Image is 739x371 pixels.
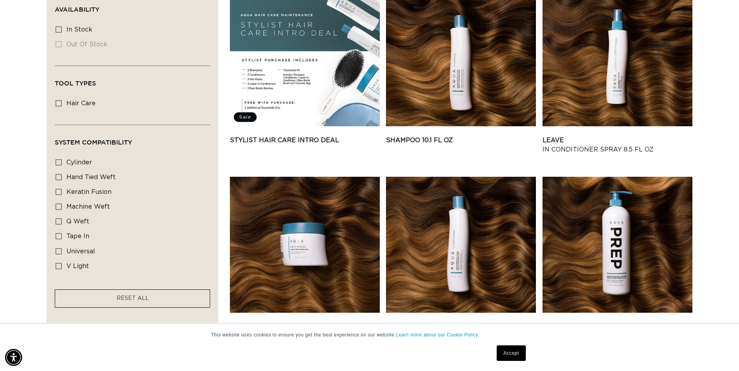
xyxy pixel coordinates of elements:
span: keratin fusion [66,189,111,195]
a: Conditioner 10.1 fl oz [386,322,536,331]
a: Shampoo 10.1 fl oz [386,136,536,145]
a: Learn more about our Cookie Policy. [396,332,479,338]
span: hand tied weft [66,174,116,180]
p: This website uses cookies to ensure you get the best experience on our website. [211,331,528,338]
span: hair care [66,100,96,106]
span: Tool Types [55,80,96,87]
span: machine weft [66,204,110,210]
a: Prep Shampoo 33.8 oz [543,322,692,331]
summary: System Compatibility (0 selected) [55,125,210,153]
a: Accept [497,345,525,361]
a: Deep Conditioning Hair Mask 16.9 oz [230,322,380,331]
a: RESET ALL [117,294,149,303]
span: v light [66,263,89,269]
a: Leave In Conditioner Spray 8.5 fl oz [543,136,692,154]
span: System Compatibility [55,139,132,146]
a: Stylist Hair Care Intro Deal [230,136,380,145]
iframe: Chat Widget [700,334,739,371]
span: universal [66,248,95,254]
span: cylinder [66,159,92,165]
span: Availability [55,6,99,13]
summary: Tool Types (0 selected) [55,66,210,94]
span: In stock [66,26,92,33]
span: RESET ALL [117,296,149,301]
span: q weft [66,218,89,225]
div: Accessibility Menu [5,349,22,366]
span: tape in [66,233,89,239]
